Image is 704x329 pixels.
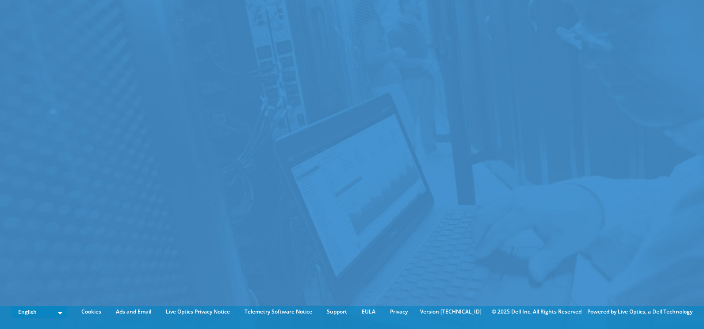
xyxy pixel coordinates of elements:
[587,307,693,317] li: Powered by Live Optics, a Dell Technology
[238,307,319,317] a: Telemetry Software Notice
[109,307,158,317] a: Ads and Email
[383,307,414,317] a: Privacy
[487,307,586,317] li: © 2025 Dell Inc. All Rights Reserved
[355,307,382,317] a: EULA
[159,307,237,317] a: Live Optics Privacy Notice
[75,307,108,317] a: Cookies
[416,307,486,317] li: Version [TECHNICAL_ID]
[320,307,354,317] a: Support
